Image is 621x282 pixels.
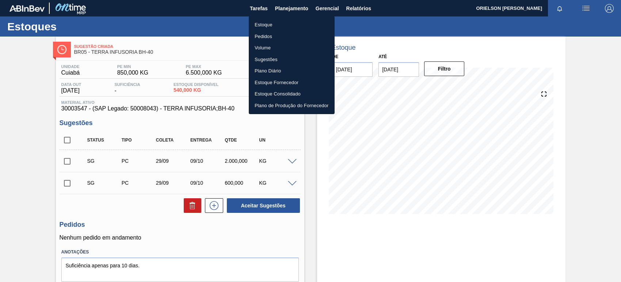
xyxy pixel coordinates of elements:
a: Sugestões [249,54,335,65]
a: Estoque [249,19,335,31]
a: Plano de Produção do Fornecedor [249,100,335,112]
a: Volume [249,42,335,54]
a: Estoque Fornecedor [249,77,335,89]
a: Estoque Consolidado [249,88,335,100]
a: Pedidos [249,31,335,42]
a: Plano Diário [249,65,335,77]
